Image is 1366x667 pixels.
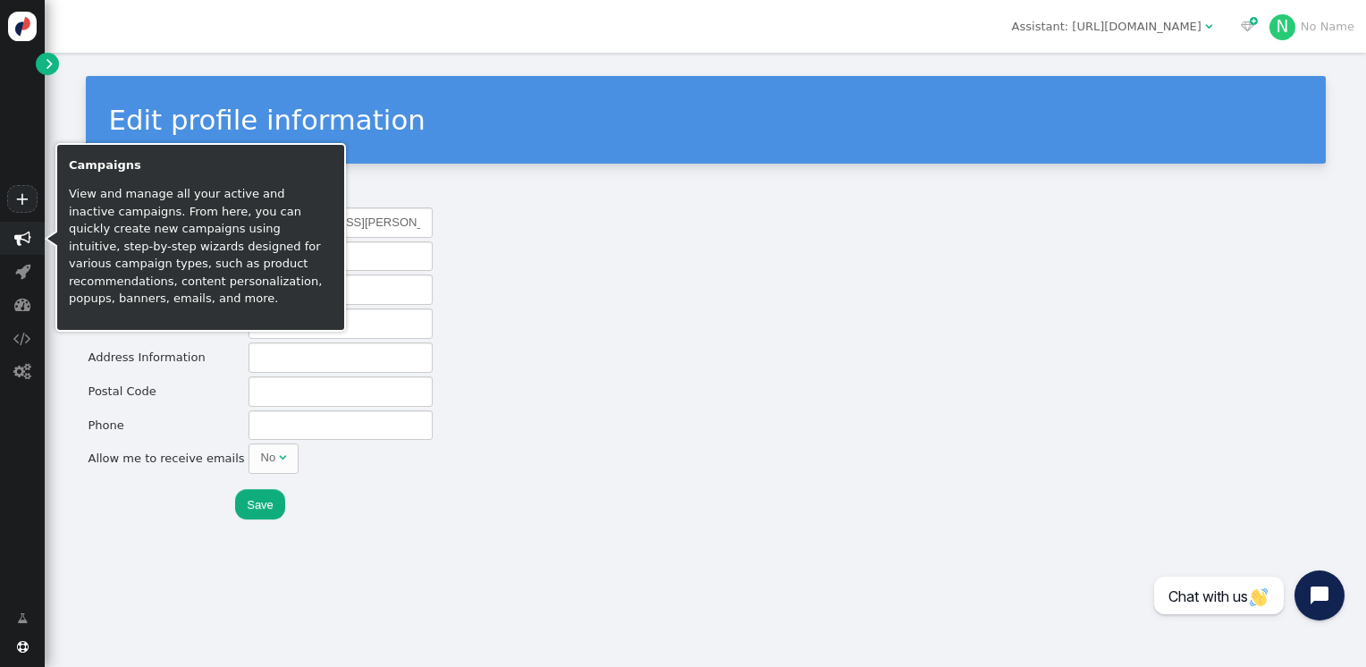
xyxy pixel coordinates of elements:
span:  [279,452,286,463]
span:  [13,330,31,347]
td: Phone [88,409,246,442]
a:  [36,53,58,75]
div: Assistant: [URL][DOMAIN_NAME] [1012,18,1202,36]
span:  [1241,21,1254,32]
span:  [1205,21,1212,32]
span:  [15,263,30,280]
td: Allow me to receive emails [88,443,246,475]
a: NNo Name [1269,20,1354,33]
span:  [17,610,28,628]
td: Address Information [88,342,246,374]
div: N [1269,14,1296,41]
a: + [7,185,38,213]
p: View and manage all your active and inactive campaigns. From here, you can quickly create new cam... [69,185,333,308]
td: Postal Code [88,376,246,408]
span:  [14,230,31,247]
a:  [5,604,39,634]
img: logo-icon.svg [8,12,38,41]
span:  [46,55,53,72]
span:  [14,296,31,313]
span:  [17,641,29,653]
span:  [13,363,31,380]
button: Save [235,489,285,519]
div: Edit profile information [109,99,1303,140]
b: Campaigns [69,158,141,172]
div: No [261,449,276,467]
